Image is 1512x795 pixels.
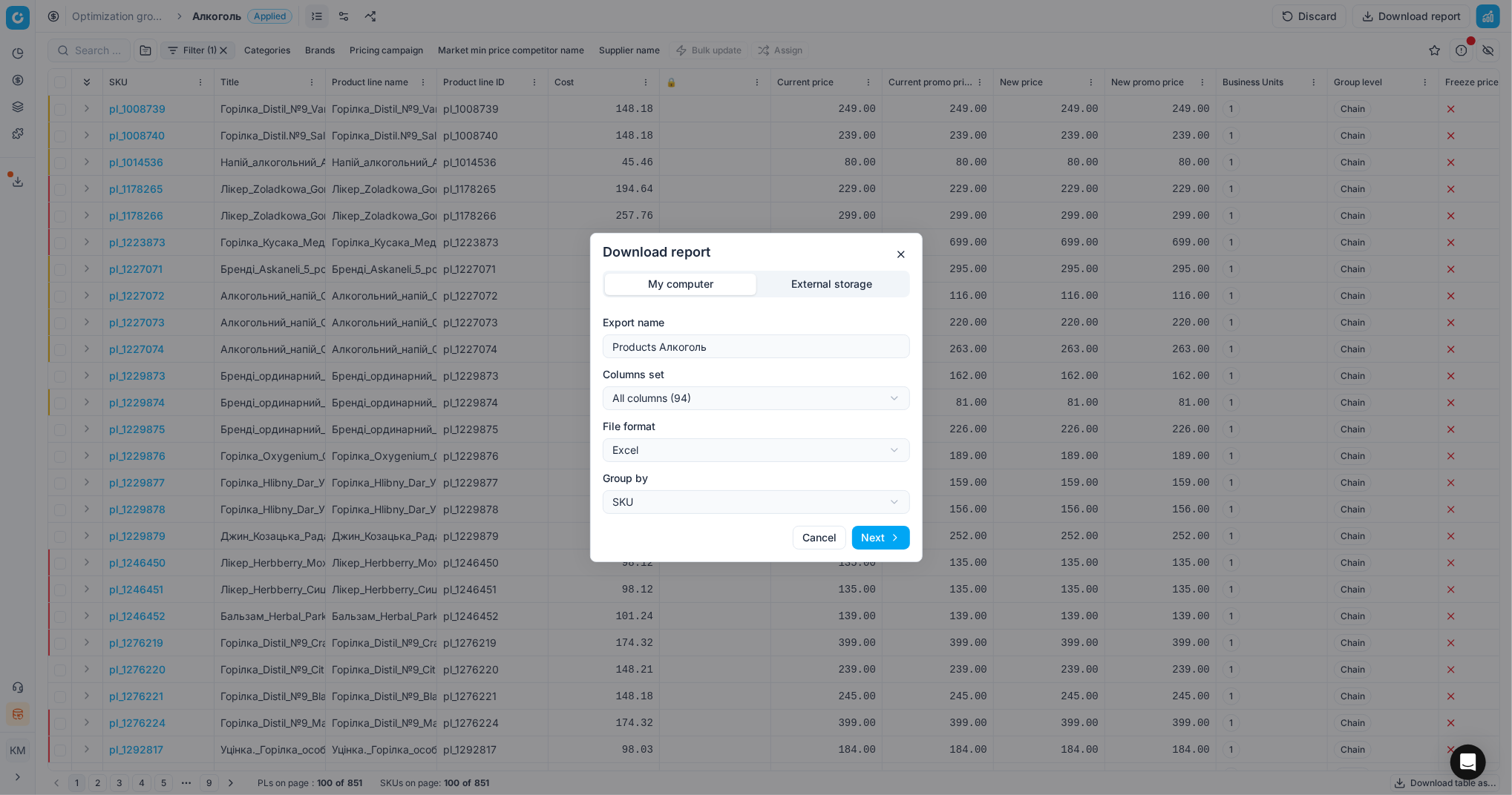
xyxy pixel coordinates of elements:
[603,245,910,259] h2: Download report
[603,419,910,434] label: File format
[852,526,910,550] button: Next
[756,274,908,295] button: External storage
[603,367,910,382] label: Columns set
[603,471,910,486] label: Group by
[605,274,756,295] button: My computer
[793,526,846,550] button: Cancel
[603,315,910,330] label: Export name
